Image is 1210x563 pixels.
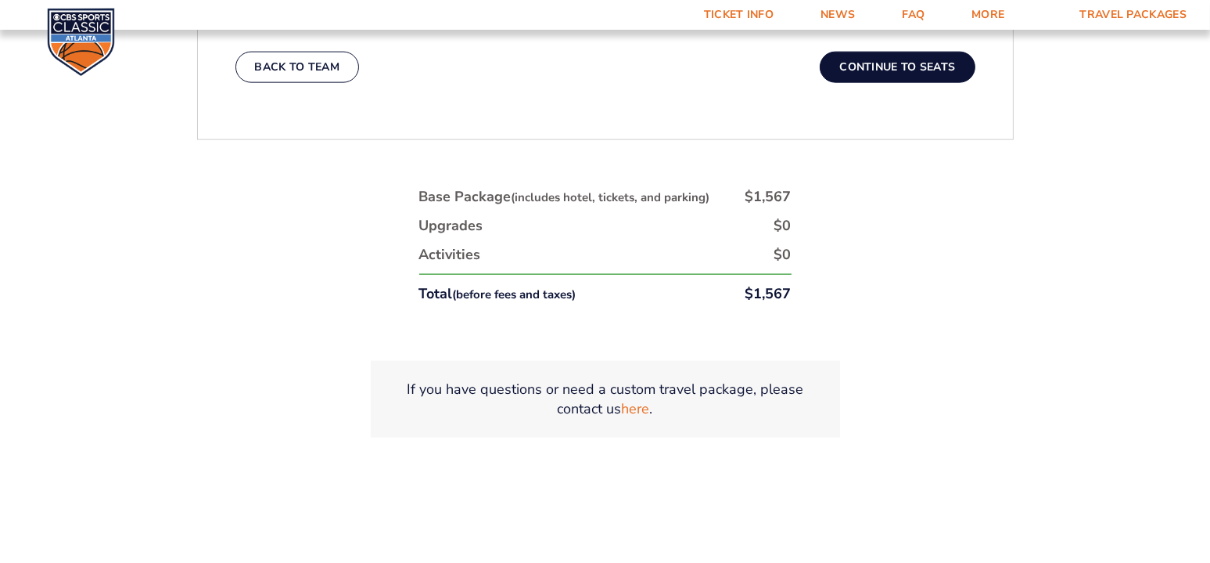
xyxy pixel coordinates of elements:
div: Total [419,284,576,304]
div: $1,567 [745,284,792,304]
div: Activities [419,245,481,265]
img: CBS Sports Classic [47,8,115,76]
div: Upgrades [419,216,483,236]
a: here [622,399,650,419]
div: $0 [774,245,792,265]
div: $1,567 [745,187,792,207]
small: (before fees and taxes) [453,287,576,302]
div: $0 [774,216,792,236]
button: Back To Team [235,52,360,83]
small: (includes hotel, tickets, and parking) [512,189,710,205]
button: Continue To Seats [820,52,975,83]
p: If you have questions or need a custom travel package, please contact us . [390,380,821,419]
div: Base Package [419,187,710,207]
